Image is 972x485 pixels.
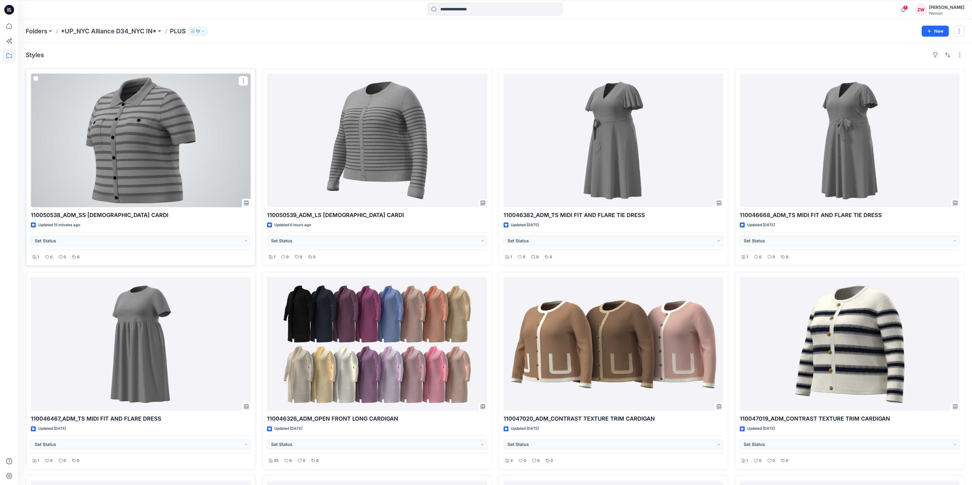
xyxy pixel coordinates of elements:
[746,458,748,464] p: 1
[746,254,748,260] p: 1
[50,254,53,260] p: 0
[170,27,186,35] p: PLUS
[267,414,487,423] p: 110046326_ADM_OPEN FRONT LONG CARDIGAN
[550,254,552,260] p: 0
[31,211,251,219] p: 110050538_ADM_SS [DEMOGRAPHIC_DATA] CARDI
[747,425,775,432] p: Updated [DATE]
[26,51,44,59] h4: Styles
[61,27,156,35] a: *UP_NYC Alliance D34_NYC IN*
[740,277,959,411] a: 110047019_ADM_CONTRAST TEXTURE TRIM CARDIGAN
[38,425,66,432] p: Updated [DATE]
[903,5,908,10] span: 7
[50,458,53,464] p: 0
[524,458,526,464] p: 0
[759,458,761,464] p: 0
[915,4,926,15] div: ZW
[740,74,959,207] a: 110046668_ADM_TS MIDI FIT AND FLARE TIE DRESS
[31,277,251,411] a: 110046467_ADM_TS MIDI FIT AND FLARE DRESS
[313,254,316,260] p: 0
[316,458,319,464] p: 0
[929,11,964,16] div: Walmart
[772,458,775,464] p: 0
[196,28,200,34] p: 13
[267,74,487,207] a: 110050539_ADM_LS LADY CARDI
[772,254,775,260] p: 0
[38,254,39,260] p: 1
[286,254,289,260] p: 0
[510,458,513,464] p: 3
[786,458,788,464] p: 0
[267,211,487,219] p: 110050539_ADM_LS [DEMOGRAPHIC_DATA] CARDI
[31,414,251,423] p: 110046467_ADM_TS MIDI FIT AND FLARE DRESS
[77,458,79,464] p: 0
[38,222,80,228] p: Updated 15 minutes ago
[267,277,487,411] a: 110046326_ADM_OPEN FRONT LONG CARDIGAN
[786,254,788,260] p: 0
[274,425,302,432] p: Updated [DATE]
[537,458,540,464] p: 0
[504,277,723,411] a: 110047020_ADM_CONTRAST TEXTURE TRIM CARDIGAN
[747,222,775,228] p: Updated [DATE]
[504,74,723,207] a: 110046382_ADM_TS MIDI FIT AND FLARE TIE DRESS
[274,458,278,464] p: 35
[31,74,251,207] a: 110050538_ADM_SS LADY CARDI
[64,254,66,260] p: 0
[504,414,723,423] p: 110047020_ADM_CONTRAST TEXTURE TRIM CARDIGAN
[188,27,207,35] button: 13
[740,211,959,219] p: 110046668_ADM_TS MIDI FIT AND FLARE TIE DRESS
[274,222,311,228] p: Updated 6 hours ago
[300,254,302,260] p: 0
[740,414,959,423] p: 110047019_ADM_CONTRAST TEXTURE TRIM CARDIGAN
[303,458,305,464] p: 0
[551,458,553,464] p: 0
[26,27,47,35] a: Folders
[929,4,964,11] div: [PERSON_NAME]
[536,254,539,260] p: 0
[38,458,39,464] p: 1
[289,458,292,464] p: 0
[64,458,66,464] p: 0
[523,254,525,260] p: 0
[77,254,79,260] p: 0
[511,425,539,432] p: Updated [DATE]
[510,254,512,260] p: 1
[274,254,275,260] p: 1
[922,26,949,37] button: New
[511,222,539,228] p: Updated [DATE]
[759,254,761,260] p: 0
[504,211,723,219] p: 110046382_ADM_TS MIDI FIT AND FLARE TIE DRESS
